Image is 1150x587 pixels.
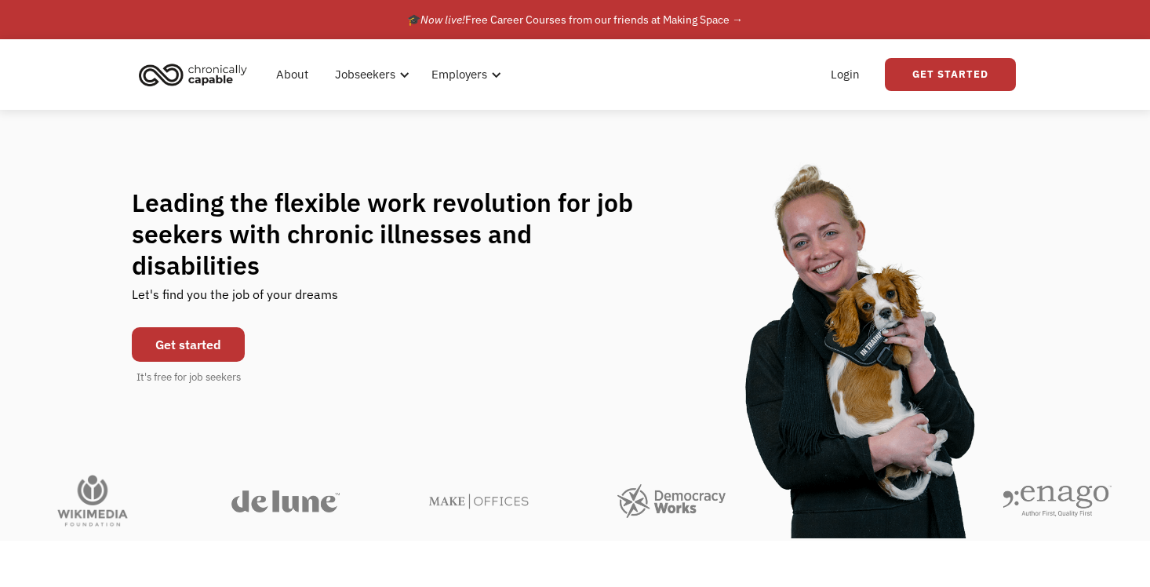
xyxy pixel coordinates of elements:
[326,49,414,100] div: Jobseekers
[134,57,252,92] img: Chronically Capable logo
[132,187,664,281] h1: Leading the flexible work revolution for job seekers with chronic illnesses and disabilities
[422,49,506,100] div: Employers
[132,281,338,319] div: Let's find you the job of your dreams
[267,49,318,100] a: About
[821,49,869,100] a: Login
[420,13,465,27] em: Now live!
[885,58,1016,91] a: Get Started
[335,65,395,84] div: Jobseekers
[132,327,245,362] a: Get started
[134,57,259,92] a: home
[136,370,241,385] div: It's free for job seekers
[431,65,487,84] div: Employers
[407,10,743,29] div: 🎓 Free Career Courses from our friends at Making Space →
